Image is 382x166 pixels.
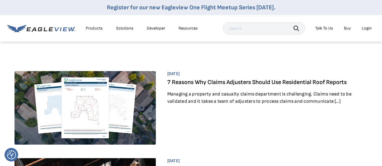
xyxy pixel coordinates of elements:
button: Consent Preferences [7,150,16,159]
a: Buy [344,26,351,31]
div: Talk To Us [315,26,333,31]
p: Managing a property and casualty claims department is challenging. Claims need to be validated an... [167,91,362,105]
div: Solutions [116,26,133,31]
div: Products [86,26,103,31]
a: Register for our new Eagleview One Flight Meetup Series [DATE]. [107,4,275,11]
a: Developer [147,26,165,31]
div: Resources [178,26,198,31]
span: [DATE] [167,71,362,77]
span: [DATE] [167,158,362,164]
a: 7 Reasons Why Claims Adjusters Should Use Residential Roof Reports [167,79,347,86]
div: Login [362,26,372,31]
img: Revisit consent button [7,150,16,159]
input: Search [223,22,305,34]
